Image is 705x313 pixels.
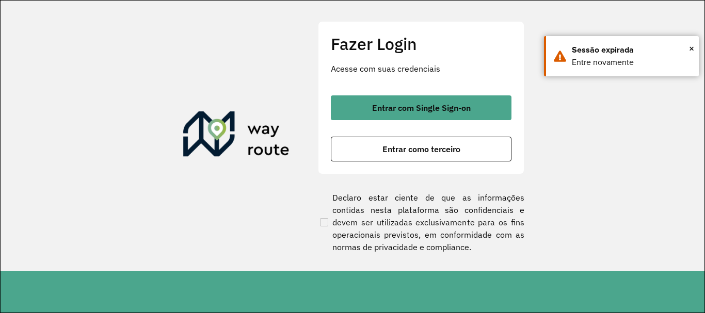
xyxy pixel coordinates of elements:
span: Entrar como terceiro [382,145,460,153]
button: Close [689,41,694,56]
span: × [689,41,694,56]
button: button [331,137,511,161]
label: Declaro estar ciente de que as informações contidas nesta plataforma são confidenciais e devem se... [318,191,524,253]
span: Entrar com Single Sign-on [372,104,471,112]
h2: Fazer Login [331,34,511,54]
div: Entre novamente [572,56,691,69]
button: button [331,95,511,120]
img: Roteirizador AmbevTech [183,111,290,161]
div: Sessão expirada [572,44,691,56]
p: Acesse com suas credenciais [331,62,511,75]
